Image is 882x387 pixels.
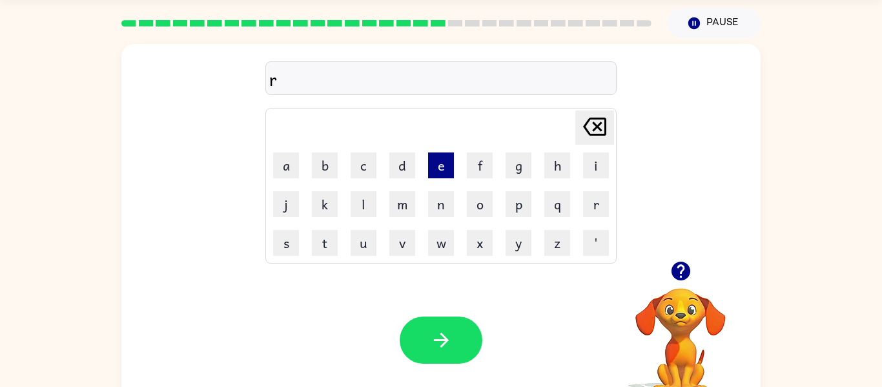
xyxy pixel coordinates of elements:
[467,152,493,178] button: f
[544,191,570,217] button: q
[583,152,609,178] button: i
[312,230,338,256] button: t
[506,230,531,256] button: y
[506,191,531,217] button: p
[269,65,613,92] div: r
[583,230,609,256] button: '
[389,230,415,256] button: v
[312,152,338,178] button: b
[351,191,376,217] button: l
[312,191,338,217] button: k
[351,152,376,178] button: c
[428,191,454,217] button: n
[667,8,761,38] button: Pause
[467,230,493,256] button: x
[506,152,531,178] button: g
[583,191,609,217] button: r
[467,191,493,217] button: o
[389,191,415,217] button: m
[428,230,454,256] button: w
[351,230,376,256] button: u
[273,152,299,178] button: a
[389,152,415,178] button: d
[273,230,299,256] button: s
[544,152,570,178] button: h
[544,230,570,256] button: z
[428,152,454,178] button: e
[273,191,299,217] button: j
